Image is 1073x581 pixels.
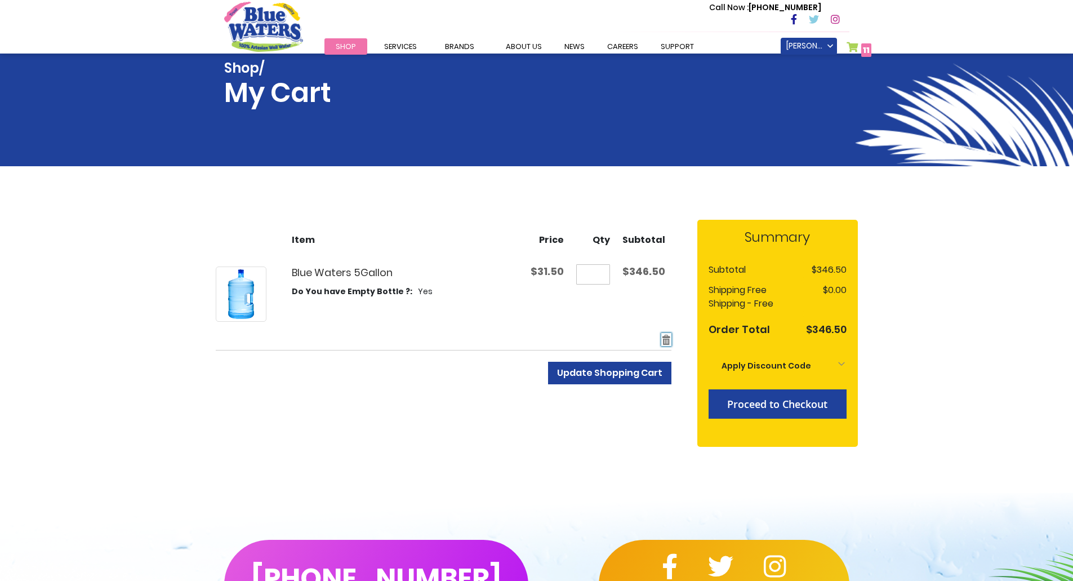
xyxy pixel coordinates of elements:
[823,283,847,296] span: $0.00
[384,41,417,52] span: Services
[863,45,870,56] span: 11
[336,41,356,52] span: Shop
[531,264,564,278] span: $31.50
[596,38,649,55] a: careers
[847,42,872,58] a: 11
[709,283,773,310] span: Free Shipping - Free
[709,2,821,14] p: [PHONE_NUMBER]
[709,320,770,337] strong: Order Total
[806,322,847,336] span: $346.50
[539,233,564,246] span: Price
[292,265,393,280] a: Blue Waters 5Gallon
[727,397,827,411] span: Proceed to Checkout
[709,389,847,419] button: Proceed to Checkout
[445,41,474,52] span: Brands
[709,260,804,280] th: Subtotal
[593,233,610,246] span: Qty
[292,233,315,246] span: Item
[781,38,837,55] a: [PERSON_NAME]
[812,263,847,276] span: $346.50
[548,362,671,384] button: Update Shopping Cart
[216,269,266,319] img: Blue Waters 5Gallon
[553,38,596,55] a: News
[495,38,553,55] a: about us
[224,2,303,51] a: store logo
[709,227,847,247] strong: Summary
[709,283,745,296] span: Shipping
[649,38,705,55] a: support
[557,366,662,379] span: Update Shopping Cart
[292,286,412,298] dt: Do You have Empty Bottle ?
[224,60,331,109] h1: My Cart
[722,360,811,371] strong: Apply Discount Code
[418,286,433,298] dd: Yes
[709,2,749,13] span: Call Now :
[216,267,266,322] a: Blue Waters 5Gallon
[622,264,665,278] span: $346.50
[622,233,665,246] span: Subtotal
[224,60,331,77] span: Shop/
